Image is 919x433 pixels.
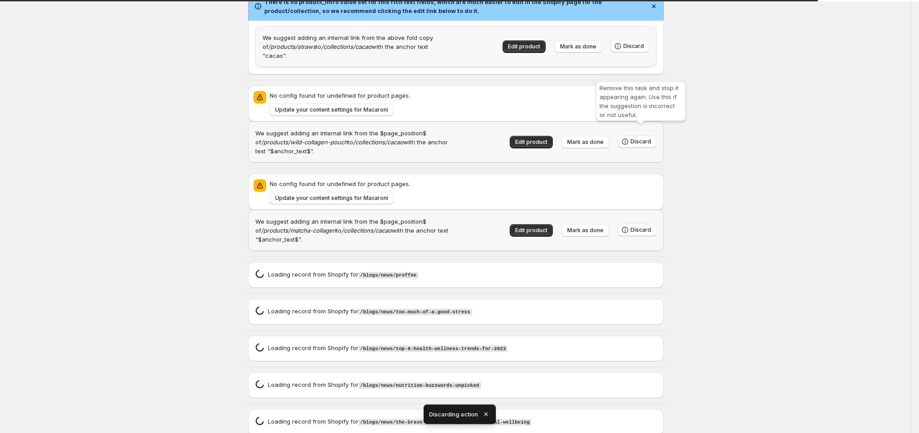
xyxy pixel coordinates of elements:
[270,192,394,204] a: Update your content settings for Macaroni
[268,343,508,353] p: Loading record from Shopify for
[263,33,452,60] p: We suggest adding an internal link from the above fold copy of to with the anchor text "cacao".
[255,129,452,156] p: We suggest adding an internal link from the $page_position$ of to with the anchor text "$anchor_t...
[275,195,388,202] span: Update your content settings for Macaroni
[270,104,394,116] a: Update your content settings for Macaroni
[560,43,596,50] span: Mark as done
[508,43,540,50] span: Edit product
[255,217,452,244] p: We suggest adding an internal link from the $page_position$ of to with the anchor text "$anchor_t...
[359,346,508,352] code: /blogs/news/top-8-health-wellness-trends-for-2023
[268,43,316,50] em: /products/straws
[341,227,392,234] em: /collections/cacao
[261,139,348,146] em: /products/wild-collagen-pouch
[618,224,656,236] button: Discard
[268,417,532,427] p: Loading record from Shopify for
[268,380,481,390] p: Loading record from Shopify for
[268,270,419,280] p: Loading record from Shopify for
[321,43,372,50] em: /collections/cacao
[510,224,553,237] button: Edit product
[510,136,553,148] button: Edit product
[562,224,609,237] button: Mark as done
[268,307,472,316] p: Loading record from Shopify for
[359,419,532,425] code: /blogs/news/the-brave-method-3-steps-to-optimal-wellbeing
[270,179,658,188] p: No config found for undefined for product pages.
[515,227,547,234] span: Edit product
[429,410,478,419] span: Discarding action
[630,138,651,145] span: Discard
[567,227,604,234] span: Mark as done
[555,40,602,53] button: Mark as done
[270,91,658,100] p: No config found for undefined for product pages.
[630,226,651,234] span: Discard
[359,272,419,278] code: /blogs/news/proffee
[503,40,546,53] button: Edit product
[618,135,656,148] button: Discard
[562,136,609,148] button: Mark as done
[359,309,472,315] code: /blogs/news/too-much-of-a-good-stress
[623,43,644,50] span: Discard
[567,139,604,146] span: Mark as done
[515,139,547,146] span: Edit product
[275,106,388,113] span: Update your content settings for Macaroni
[359,382,481,389] code: /blogs/news/nutrition-buzzwords-unpicked
[261,227,336,234] em: /products/matcha-collagen
[353,139,403,146] em: /collections/cacao
[611,40,649,52] button: Discard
